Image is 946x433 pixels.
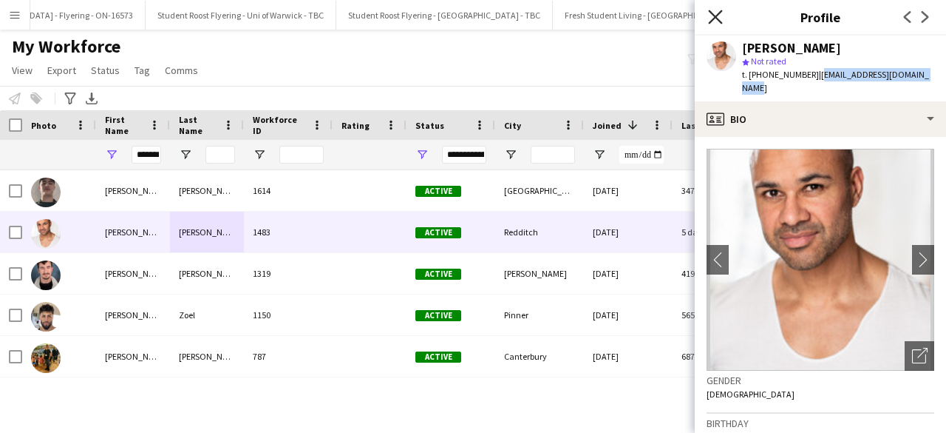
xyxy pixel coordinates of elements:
[553,1,769,30] button: Fresh Student Living - [GEOGRAPHIC_DATA] - 00863
[31,261,61,290] img: Cameron Harris
[742,69,819,80] span: t. [PHONE_NUMBER]
[170,253,244,294] div: [PERSON_NAME]
[31,343,61,373] img: Cameron Earl-Dieppedalle
[495,336,584,377] div: Canterbury
[12,64,33,77] span: View
[673,170,761,211] div: 347 days
[170,336,244,377] div: [PERSON_NAME]-Dieppedalle
[83,90,101,107] app-action-btn: Export XLSX
[336,1,553,30] button: Student Roost Flyering - [GEOGRAPHIC_DATA] - TBC
[673,336,761,377] div: 687 days
[105,114,143,136] span: First Name
[159,61,204,80] a: Comms
[91,64,120,77] span: Status
[695,7,946,27] h3: Profile
[495,170,584,211] div: [GEOGRAPHIC_DATA]
[504,120,521,131] span: City
[742,41,841,55] div: [PERSON_NAME]
[415,269,461,280] span: Active
[584,170,673,211] div: [DATE]
[415,148,429,161] button: Open Filter Menu
[673,253,761,294] div: 419 days
[279,146,324,164] input: Workforce ID Filter Input
[129,61,156,80] a: Tag
[96,253,170,294] div: [PERSON_NAME]
[96,295,170,335] div: [PERSON_NAME]
[135,64,150,77] span: Tag
[707,389,794,400] span: [DEMOGRAPHIC_DATA]
[751,56,786,67] span: Not rated
[205,146,235,164] input: Last Name Filter Input
[619,146,664,164] input: Joined Filter Input
[742,69,929,93] span: | [EMAIL_ADDRESS][DOMAIN_NAME]
[415,352,461,363] span: Active
[244,212,333,252] div: 1483
[584,295,673,335] div: [DATE]
[673,295,761,335] div: 565 days
[179,148,192,161] button: Open Filter Menu
[105,148,118,161] button: Open Filter Menu
[531,146,575,164] input: City Filter Input
[584,336,673,377] div: [DATE]
[47,64,76,77] span: Export
[96,170,170,211] div: [PERSON_NAME]
[96,212,170,252] div: [PERSON_NAME]
[244,170,333,211] div: 1614
[495,212,584,252] div: Redditch
[253,114,306,136] span: Workforce ID
[244,253,333,294] div: 1319
[707,374,934,387] h3: Gender
[85,61,126,80] a: Status
[31,178,61,207] img: Cameron Simpson
[170,212,244,252] div: [PERSON_NAME]
[584,212,673,252] div: [DATE]
[504,148,517,161] button: Open Filter Menu
[165,64,198,77] span: Comms
[132,146,161,164] input: First Name Filter Input
[31,302,61,332] img: Cameron Zoel
[31,219,61,249] img: Cameron Dean
[244,336,333,377] div: 787
[41,61,82,80] a: Export
[415,227,461,238] span: Active
[681,120,715,131] span: Last job
[593,120,622,131] span: Joined
[12,36,120,58] span: My Workforce
[61,90,79,107] app-action-btn: Advanced filters
[695,101,946,137] div: Bio
[905,341,934,371] div: Open photos pop-in
[341,120,370,131] span: Rating
[179,114,217,136] span: Last Name
[495,253,584,294] div: [PERSON_NAME]
[170,170,244,211] div: [PERSON_NAME]
[415,310,461,321] span: Active
[96,336,170,377] div: [PERSON_NAME]
[6,61,38,80] a: View
[146,1,336,30] button: Student Roost Flyering - Uni of Warwick - TBC
[244,295,333,335] div: 1150
[170,295,244,335] div: Zoel
[707,417,934,430] h3: Birthday
[31,120,56,131] span: Photo
[707,149,934,371] img: Crew avatar or photo
[495,295,584,335] div: Pinner
[584,253,673,294] div: [DATE]
[253,148,266,161] button: Open Filter Menu
[415,120,444,131] span: Status
[415,186,461,197] span: Active
[593,148,606,161] button: Open Filter Menu
[673,212,761,252] div: 5 days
